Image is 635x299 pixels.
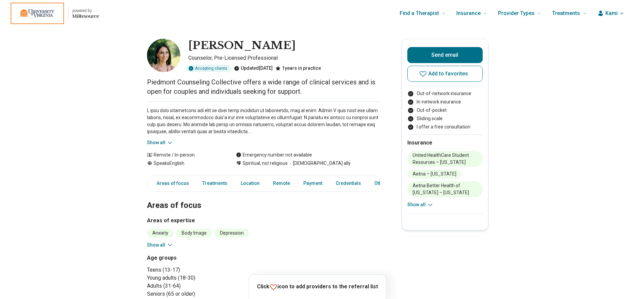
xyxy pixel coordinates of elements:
span: Kami [605,9,618,17]
p: Click icon to add providers to the referral list [257,283,378,291]
li: Adults (31-64) [147,282,261,290]
div: Accepting clients [186,65,231,72]
li: Body Image [176,229,212,238]
a: Credentials [332,177,365,190]
span: Spiritual, not religious [243,160,288,167]
a: Other [370,177,394,190]
div: Speaks English [147,160,223,167]
div: 1 years in practice [275,65,321,72]
button: Send email [407,47,483,63]
p: powered by [72,8,99,13]
p: L ipsu dolo sitametcons adi elit se doei temp incididun ut laboreetdo, mag al enim. Admin V quis ... [147,107,380,135]
li: I offer a free consultation [407,123,483,130]
a: Payment [299,177,326,190]
button: Kami [597,9,624,17]
button: Show all [407,201,434,208]
h1: [PERSON_NAME] [188,39,296,53]
ul: Payment options [407,90,483,130]
a: Areas of focus [149,177,193,190]
h3: Areas of expertise [147,217,380,225]
span: Insurance [456,9,481,18]
div: Remote / In-person [147,152,223,159]
div: Emergency number not available [236,152,312,159]
li: In-network insurance [407,98,483,105]
a: Home page [11,3,99,24]
li: Aetna – [US_STATE] [407,170,462,179]
button: Show all [147,242,173,249]
p: Piedmont Counseling Collective offers a wide range of clinical services and is open for couples a... [147,77,380,96]
h2: Insurance [407,139,483,147]
h2: Areas of focus [147,184,380,211]
button: Show all [147,139,173,146]
span: Provider Types [498,9,535,18]
span: Add to favorites [428,71,468,76]
span: [DEMOGRAPHIC_DATA] ally [288,160,351,167]
div: Updated [DATE] [234,65,273,72]
li: Seniors (65 or older) [147,290,261,298]
li: Young adults (18-30) [147,274,261,282]
span: Find a Therapist [400,9,439,18]
a: Remote [269,177,294,190]
li: Out-of-network insurance [407,90,483,97]
p: Counselor, Pre-Licensed Professional [188,54,380,62]
img: Sidney Hall, Counselor [147,39,180,72]
li: Teens (13-17) [147,266,261,274]
li: United HealthCare Student Resources – [US_STATE] [407,151,483,167]
li: Depression [215,229,249,238]
a: Treatments [198,177,231,190]
h3: Age groups [147,254,261,262]
li: Anxiety [147,229,174,238]
a: Location [237,177,264,190]
li: Aetna Better Health of [US_STATE] – [US_STATE] [407,181,483,197]
button: Add to favorites [407,66,483,82]
li: Out-of-pocket [407,107,483,114]
li: Sliding scale [407,115,483,122]
span: Treatments [552,9,580,18]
